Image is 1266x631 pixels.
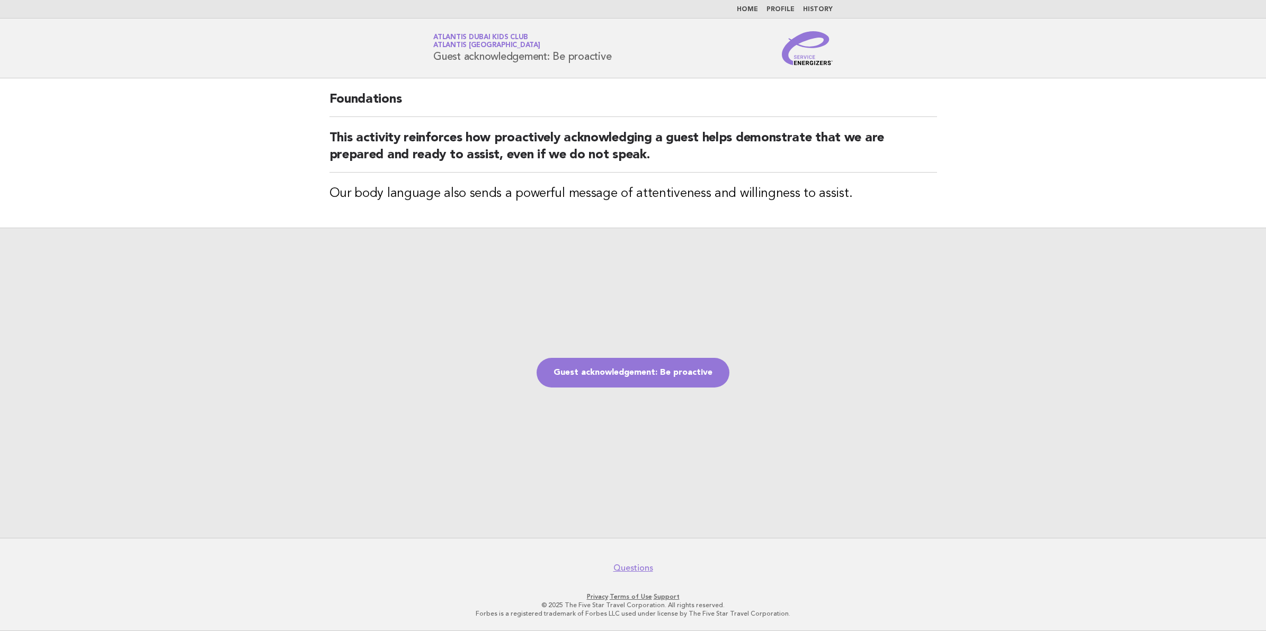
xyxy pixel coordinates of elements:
[433,34,611,62] h1: Guest acknowledgement: Be proactive
[433,34,540,49] a: Atlantis Dubai Kids ClubAtlantis [GEOGRAPHIC_DATA]
[329,130,937,173] h2: This activity reinforces how proactively acknowledging a guest helps demonstrate that we are prep...
[587,593,608,600] a: Privacy
[610,593,652,600] a: Terms of Use
[433,42,540,49] span: Atlantis [GEOGRAPHIC_DATA]
[329,185,937,202] h3: Our body language also sends a powerful message of attentiveness and willingness to assist.
[782,31,833,65] img: Service Energizers
[654,593,680,600] a: Support
[737,6,758,13] a: Home
[613,563,653,573] a: Questions
[329,91,937,117] h2: Foundations
[766,6,795,13] a: Profile
[309,601,957,609] p: © 2025 The Five Star Travel Corporation. All rights reserved.
[803,6,833,13] a: History
[309,609,957,618] p: Forbes is a registered trademark of Forbes LLC used under license by The Five Star Travel Corpora...
[537,358,729,387] a: Guest acknowledgement: Be proactive
[309,592,957,601] p: · ·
